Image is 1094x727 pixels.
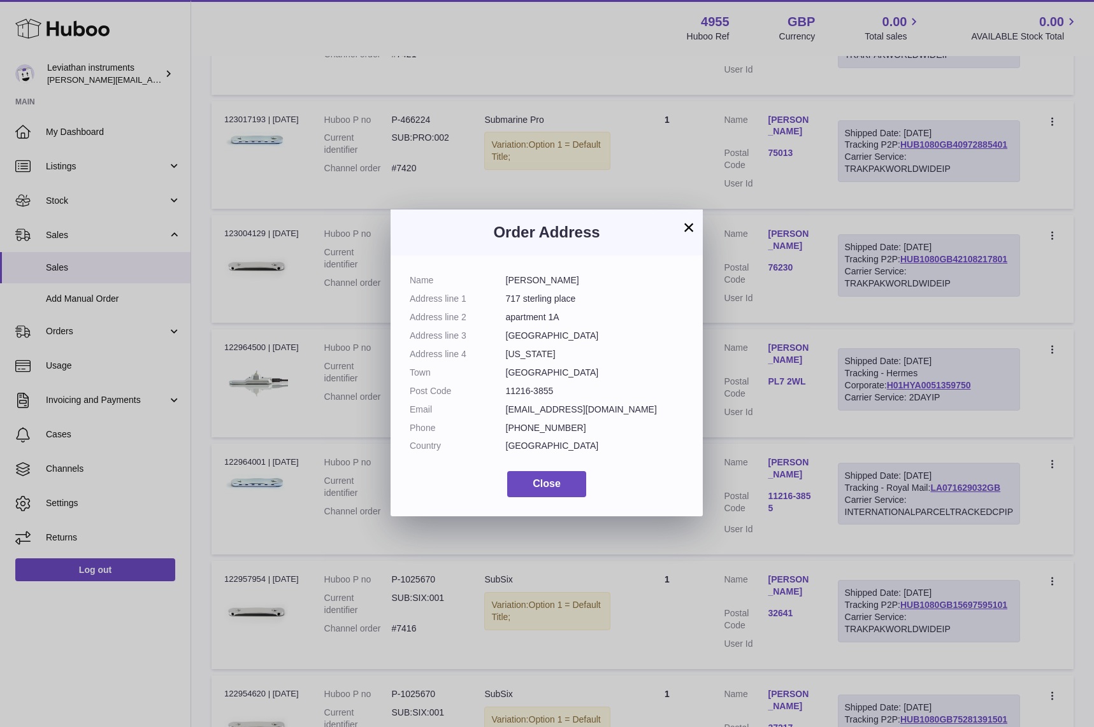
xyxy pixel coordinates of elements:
[681,220,696,235] button: ×
[506,274,684,286] dd: [PERSON_NAME]
[410,422,506,434] dt: Phone
[506,311,684,323] dd: apartment 1A
[506,367,684,379] dd: [GEOGRAPHIC_DATA]
[506,422,684,434] dd: [PHONE_NUMBER]
[410,385,506,397] dt: Post Code
[410,367,506,379] dt: Town
[410,348,506,360] dt: Address line 4
[506,404,684,416] dd: [EMAIL_ADDRESS][DOMAIN_NAME]
[410,222,684,243] h3: Order Address
[506,348,684,360] dd: [US_STATE]
[506,330,684,342] dd: [GEOGRAPHIC_DATA]
[533,478,561,489] span: Close
[410,330,506,342] dt: Address line 3
[507,471,586,497] button: Close
[506,385,684,397] dd: 11216-3855
[506,440,684,452] dd: [GEOGRAPHIC_DATA]
[410,311,506,323] dt: Address line 2
[506,293,684,305] dd: 717 sterling place
[410,293,506,305] dt: Address line 1
[410,404,506,416] dt: Email
[410,440,506,452] dt: Country
[410,274,506,286] dt: Name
